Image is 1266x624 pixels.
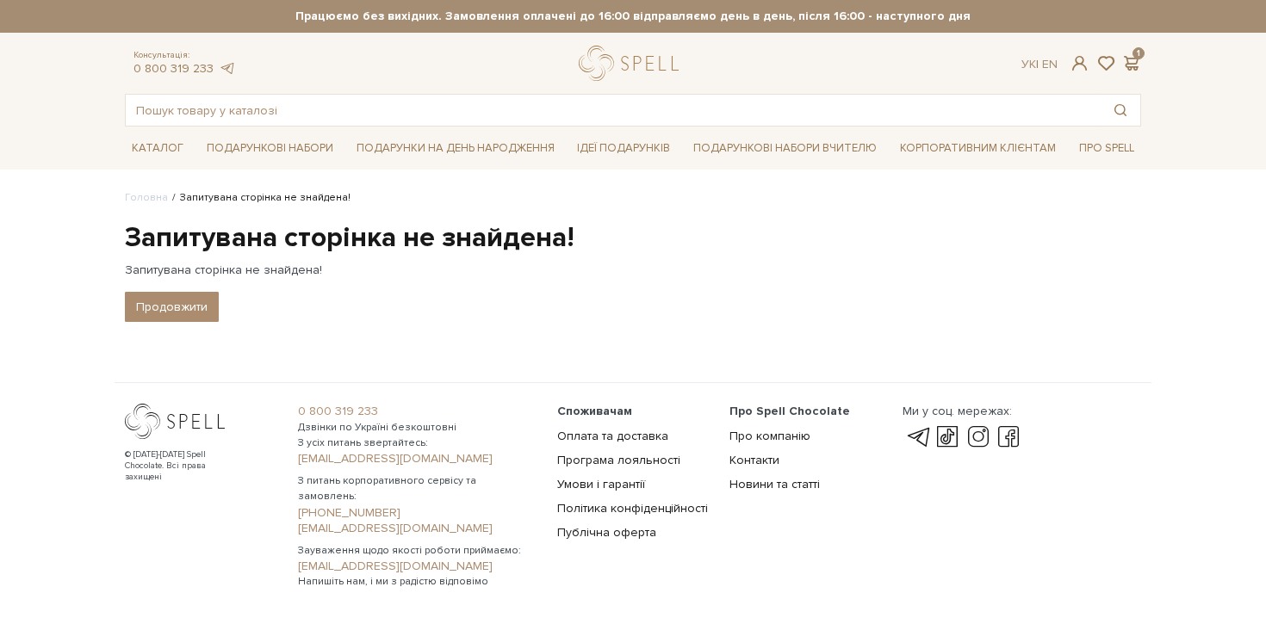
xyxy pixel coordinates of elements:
[1036,57,1039,71] span: |
[557,429,668,443] a: Оплата та доставка
[133,50,235,61] span: Консультація:
[298,543,537,559] span: Зауваження щодо якості роботи приймаємо:
[557,501,708,516] a: Політика конфіденційності
[994,427,1023,448] a: facebook
[125,135,190,162] a: Каталог
[298,404,537,419] a: 0 800 319 233
[125,263,1141,278] p: Запитувана сторінка не знайдена!
[579,46,686,81] a: logo
[125,9,1141,24] strong: Працюємо без вихідних. Замовлення оплачені до 16:00 відправляємо день в день, після 16:00 - насту...
[1101,95,1140,126] button: Пошук товару у каталозі
[200,135,340,162] a: Подарункові набори
[350,135,562,162] a: Подарунки на День народження
[168,190,351,206] li: Запитувана сторінка не знайдена!
[125,220,1141,256] h1: Запитувана сторінка не знайдена!
[893,135,1063,162] a: Корпоративним клієнтам
[125,292,219,322] a: Продовжити
[557,525,656,540] a: Публічна оферта
[729,429,810,443] a: Про компанію
[1072,135,1141,162] a: Про Spell
[126,95,1101,126] input: Пошук товару у каталозі
[964,427,993,448] a: instagram
[298,521,537,536] a: [EMAIL_ADDRESS][DOMAIN_NAME]
[1042,57,1058,71] a: En
[125,449,241,483] div: © [DATE]-[DATE] Spell Chocolate. Всі права захищені
[298,436,537,451] span: З усіх питань звертайтесь:
[1021,57,1058,72] div: Ук
[557,404,632,418] span: Споживачам
[933,427,962,448] a: tik-tok
[298,420,537,436] span: Дзвінки по Україні безкоштовні
[729,404,850,418] span: Про Spell Chocolate
[218,61,235,76] a: telegram
[298,451,537,466] a: [EMAIL_ADDRESS][DOMAIN_NAME]
[298,505,537,521] a: [PHONE_NUMBER]
[729,453,779,467] a: Контакти
[298,473,537,504] span: З питань корпоративного сервісу та замовлень:
[903,404,1023,419] div: Ми у соц. мережах:
[125,191,168,204] a: Головна
[298,574,537,590] span: Напишіть нам, і ми з радістю відповімо
[557,477,645,491] a: Умови і гарантії
[298,559,537,574] a: [EMAIL_ADDRESS][DOMAIN_NAME]
[557,453,680,467] a: Програма лояльності
[729,477,820,491] a: Новини та статті
[903,427,932,448] a: telegram
[686,133,884,163] a: Подарункові набори Вчителю
[570,135,677,162] a: Ідеї подарунків
[133,61,214,76] a: 0 800 319 233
